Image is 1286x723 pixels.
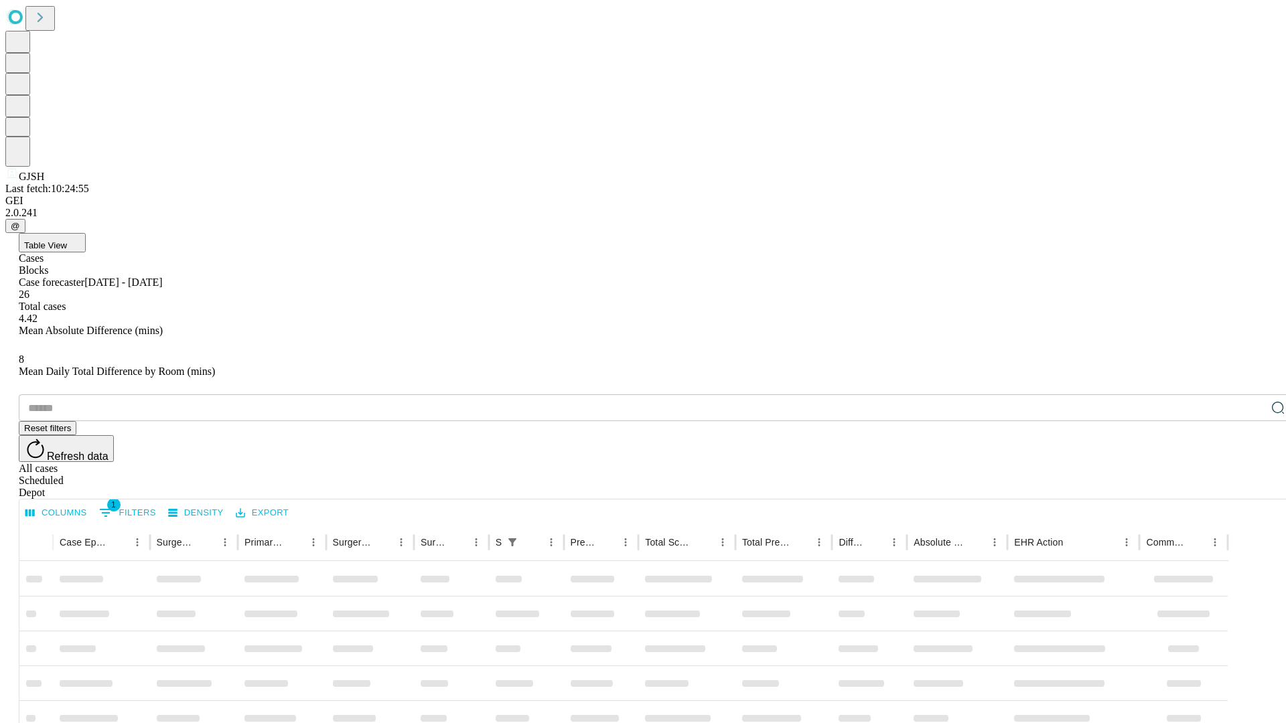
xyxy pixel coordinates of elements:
button: Reset filters [19,421,76,435]
div: 1 active filter [503,533,522,552]
span: Mean Daily Total Difference by Room (mins) [19,366,215,377]
button: Refresh data [19,435,114,462]
span: Reset filters [24,423,71,433]
span: Table View [24,240,67,250]
span: @ [11,221,20,231]
span: Last fetch: 10:24:55 [5,183,89,194]
button: Table View [19,233,86,252]
span: [DATE] - [DATE] [84,276,162,288]
button: Menu [216,533,234,552]
div: Absolute Difference [914,537,965,548]
div: EHR Action [1014,537,1063,548]
button: Menu [467,533,486,552]
button: Menu [1206,533,1224,552]
div: GEI [5,195,1281,207]
div: Difference [839,537,865,548]
button: Sort [109,533,128,552]
button: Sort [197,533,216,552]
div: Predicted In Room Duration [571,537,597,548]
button: Sort [373,533,392,552]
span: Case forecaster [19,276,84,288]
button: Menu [1117,533,1136,552]
div: Scheduled In Room Duration [496,537,502,548]
button: Menu [616,533,635,552]
button: Menu [128,533,147,552]
span: 4.42 [19,313,38,324]
button: Show filters [96,502,159,524]
span: 1 [107,498,121,511]
span: 26 [19,289,29,300]
div: Comments [1146,537,1185,548]
div: Case Epic Id [60,537,108,548]
button: Menu [392,533,411,552]
span: Total cases [19,301,66,312]
button: Menu [885,533,904,552]
button: Menu [304,533,323,552]
div: Surgery Name [333,537,372,548]
button: Sort [523,533,542,552]
div: Primary Service [244,537,283,548]
button: Export [232,503,292,524]
button: Sort [285,533,304,552]
button: Sort [1064,533,1083,552]
div: Surgery Date [421,537,447,548]
button: Menu [542,533,561,552]
div: Total Scheduled Duration [645,537,693,548]
button: Sort [597,533,616,552]
button: Select columns [22,503,90,524]
span: Refresh data [47,451,109,462]
button: Density [165,503,227,524]
div: 2.0.241 [5,207,1281,219]
button: Menu [810,533,829,552]
button: @ [5,219,25,233]
div: Surgeon Name [157,537,196,548]
button: Sort [695,533,713,552]
button: Show filters [503,533,522,552]
button: Sort [967,533,985,552]
button: Sort [791,533,810,552]
button: Menu [985,533,1004,552]
button: Sort [1187,533,1206,552]
button: Sort [448,533,467,552]
button: Sort [866,533,885,552]
div: Total Predicted Duration [742,537,790,548]
span: GJSH [19,171,44,182]
span: Mean Absolute Difference (mins) [19,325,163,336]
span: 8 [19,353,24,365]
button: Menu [713,533,732,552]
